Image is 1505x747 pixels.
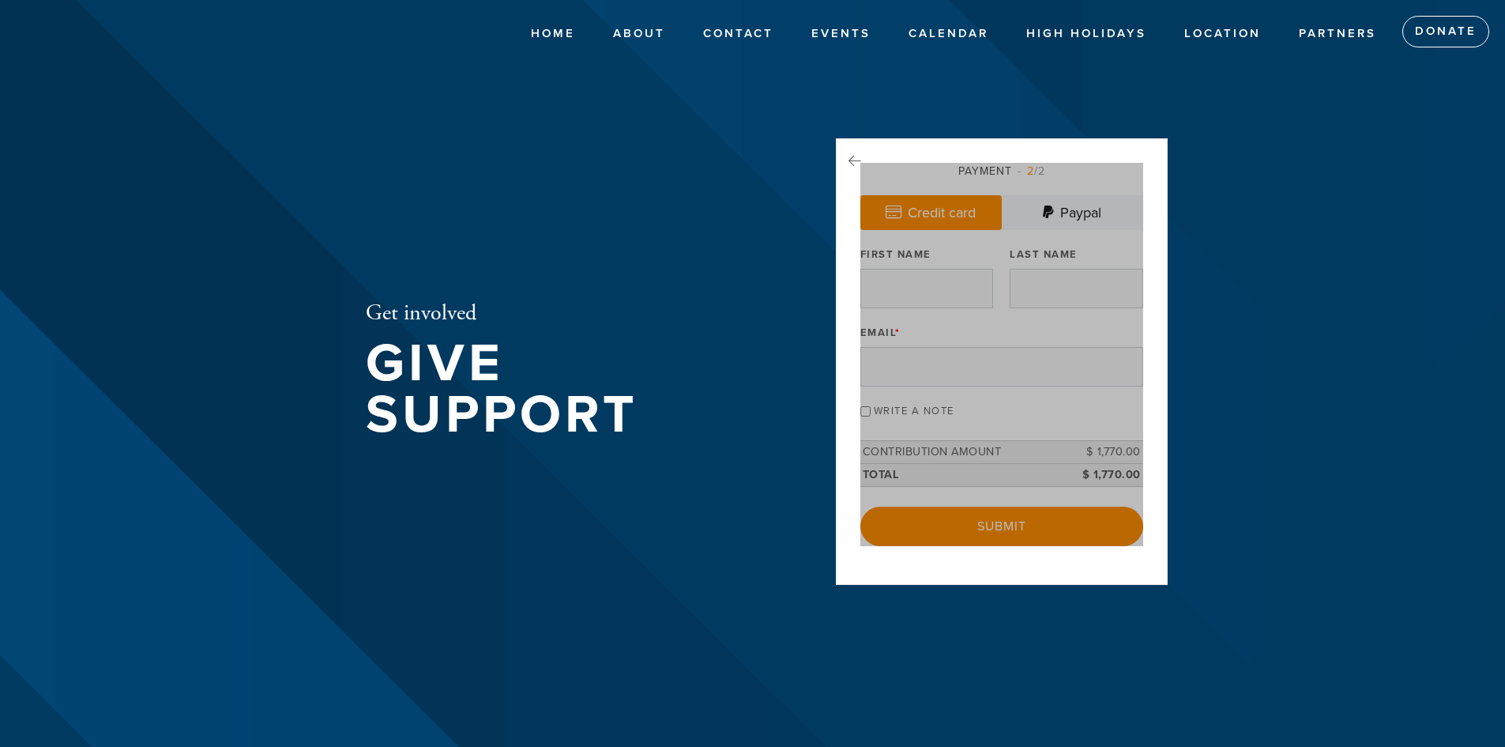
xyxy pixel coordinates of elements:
h2: Get involved [366,300,784,327]
a: Events [800,19,882,49]
a: Home [519,19,587,49]
a: Location [1172,19,1273,49]
a: High Holidays [1014,19,1158,49]
h1: Give Support [366,338,784,440]
a: Partners [1287,19,1388,49]
a: Contact [691,19,785,49]
a: About [601,19,677,49]
a: Calendar [897,19,1000,49]
a: Donate [1402,16,1489,47]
